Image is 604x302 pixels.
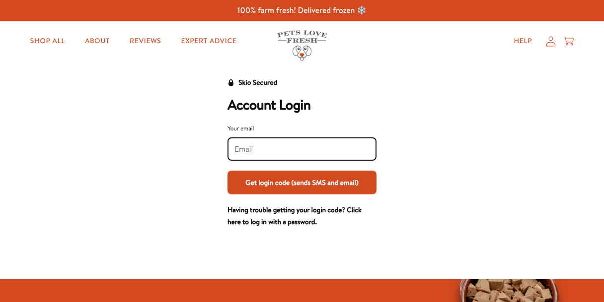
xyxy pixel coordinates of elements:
[227,79,234,86] svg: Security
[227,171,377,194] button: Get login code (sends SMS and email)
[506,31,540,51] a: Help
[227,77,277,97] a: Skio Secured
[77,31,118,51] a: About
[22,31,73,51] a: Shop All
[227,97,377,114] h2: Account Login
[277,30,327,60] img: Pets Love Fresh
[227,123,377,133] div: Your email
[122,31,169,51] a: Reviews
[173,31,245,51] a: Expert Advice
[234,144,370,155] input: Your email input field
[227,205,362,227] a: Having trouble getting your login code? Click here to log in with a password.
[238,77,277,89] div: Skio Secured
